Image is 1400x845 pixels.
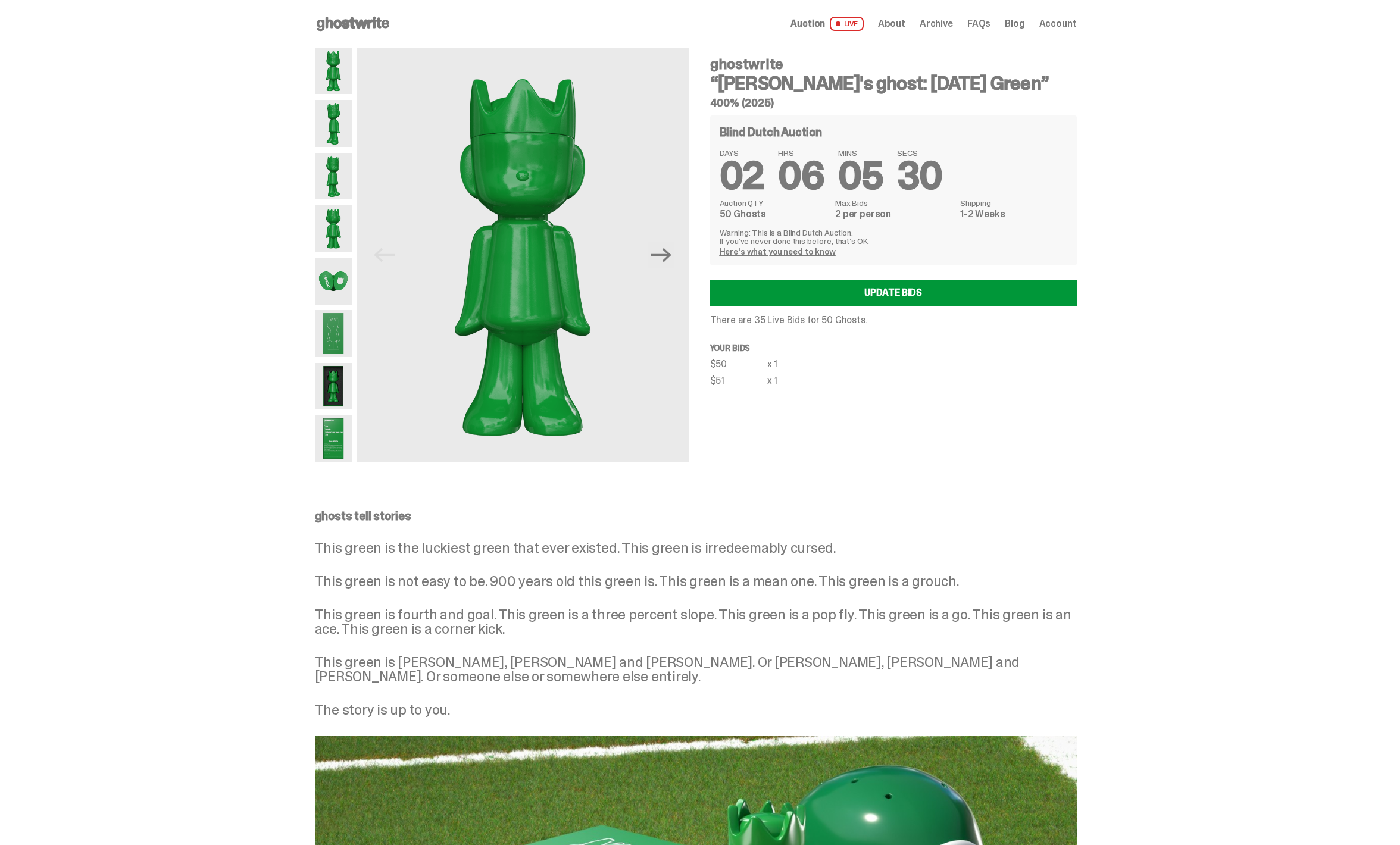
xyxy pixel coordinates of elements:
[960,199,1067,207] dt: Shipping
[878,19,905,29] a: About
[960,209,1067,219] dd: 1-2 Weeks
[315,48,352,94] img: Schrodinger_Green_Hero_1.png
[315,541,1077,555] p: This green is the luckiest green that ever existed. This green is irredeemably cursed.
[315,574,1077,589] p: This green is not easy to be. 900 years old this green is. This green is a mean one. This green i...
[315,608,1077,636] p: This green is fourth and goal. This green is a three percent slope. This green is a pop fly. This...
[720,199,828,207] dt: Auction QTY
[315,363,352,409] img: Schrodinger_Green_Hero_13.png
[720,151,764,201] span: 02
[767,359,778,369] div: x 1
[767,376,778,386] div: x 1
[315,655,1077,684] p: This green is [PERSON_NAME], [PERSON_NAME] and [PERSON_NAME]. Or [PERSON_NAME], [PERSON_NAME] and...
[315,153,352,199] img: Schrodinger_Green_Hero_3.png
[648,242,674,268] button: Next
[835,209,953,219] dd: 2 per person
[357,48,688,462] img: Schrodinger_Green_Hero_1.png
[778,149,824,157] span: HRS
[315,510,1077,522] p: ghosts tell stories
[835,199,953,207] dt: Max Bids
[720,149,764,157] span: DAYS
[315,100,352,146] img: Schrodinger_Green_Hero_2.png
[315,258,352,304] img: Schrodinger_Green_Hero_7.png
[720,229,1067,245] p: Warning: This is a Blind Dutch Auction. If you’ve never done this before, that’s OK.
[967,19,990,29] a: FAQs
[1039,19,1077,29] a: Account
[315,415,352,462] img: Schrodinger_Green_Hero_12.png
[720,126,822,138] h4: Blind Dutch Auction
[710,98,1077,108] h5: 400% (2025)
[710,376,767,386] div: $51
[720,209,828,219] dd: 50 Ghosts
[830,17,864,31] span: LIVE
[1005,19,1024,29] a: Blog
[897,149,942,157] span: SECS
[710,74,1077,93] h3: “[PERSON_NAME]'s ghost: [DATE] Green”
[315,703,1077,717] p: The story is up to you.
[838,149,883,157] span: MINS
[710,57,1077,71] h4: ghostwrite
[778,151,824,201] span: 06
[838,151,883,201] span: 05
[790,17,863,31] a: Auction LIVE
[315,205,352,252] img: Schrodinger_Green_Hero_6.png
[920,19,953,29] a: Archive
[710,359,767,369] div: $50
[710,344,1077,352] p: Your bids
[720,246,836,257] a: Here's what you need to know
[710,280,1077,306] a: Update Bids
[897,151,942,201] span: 30
[790,19,825,29] span: Auction
[710,315,1077,325] p: There are 35 Live Bids for 50 Ghosts.
[315,310,352,356] img: Schrodinger_Green_Hero_9.png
